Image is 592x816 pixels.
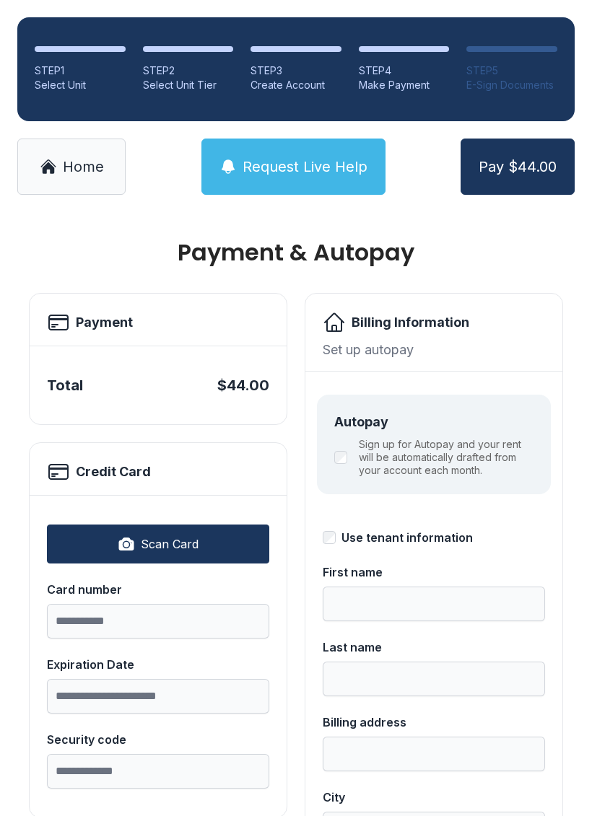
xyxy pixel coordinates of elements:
[323,340,545,359] div: Set up autopay
[323,789,545,806] div: City
[466,78,557,92] div: E-Sign Documents
[47,581,269,598] div: Card number
[76,312,133,333] h2: Payment
[47,754,269,789] input: Security code
[47,375,83,395] div: Total
[47,656,269,673] div: Expiration Date
[141,535,199,553] span: Scan Card
[29,241,563,264] h1: Payment & Autopay
[143,63,234,78] div: STEP 2
[323,639,545,656] div: Last name
[47,604,269,639] input: Card number
[479,157,557,177] span: Pay $44.00
[359,78,450,92] div: Make Payment
[341,529,473,546] div: Use tenant information
[251,63,341,78] div: STEP 3
[359,63,450,78] div: STEP 4
[466,63,557,78] div: STEP 5
[323,587,545,621] input: First name
[323,737,545,771] input: Billing address
[35,63,126,78] div: STEP 1
[251,78,341,92] div: Create Account
[143,78,234,92] div: Select Unit Tier
[47,679,269,714] input: Expiration Date
[76,462,151,482] h2: Credit Card
[243,157,367,177] span: Request Live Help
[63,157,104,177] span: Home
[323,563,545,581] div: First name
[217,375,269,395] div: $44.00
[35,78,126,92] div: Select Unit
[352,312,469,333] h2: Billing Information
[323,714,545,731] div: Billing address
[334,412,534,432] div: Autopay
[359,438,534,477] label: Sign up for Autopay and your rent will be automatically drafted from your account each month.
[323,662,545,696] input: Last name
[47,731,269,748] div: Security code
